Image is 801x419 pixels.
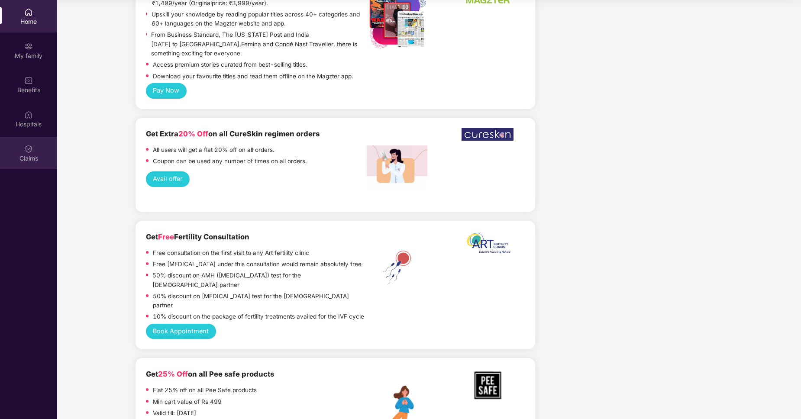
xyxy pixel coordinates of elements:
[153,260,362,269] p: Free [MEDICAL_DATA] under this consultation would remain absolutely free
[152,271,367,290] p: 50% discount on AMH ([MEDICAL_DATA]) test for the [DEMOGRAPHIC_DATA] partner
[24,42,33,51] img: svg+xml;base64,PHN2ZyB3aWR0aD0iMjAiIGhlaWdodD0iMjAiIHZpZXdCb3g9IjAgMCAyMCAyMCIgZmlsbD0ibm9uZSIgeG...
[462,231,514,259] img: ART%20logo%20printable%20jpg.jpg
[153,145,275,155] p: All users will get a flat 20% off on all orders.
[153,72,353,81] p: Download your favourite titles and read them offline on the Magzter app.
[158,232,174,241] span: Free
[153,409,196,418] p: Valid till: [DATE]
[24,145,33,153] img: svg+xml;base64,PHN2ZyBpZD0iQ2xhaW0iIHhtbG5zPSJodHRwOi8vd3d3LnczLm9yZy8yMDAwL3N2ZyIgd2lkdGg9IjIwIi...
[158,370,188,378] span: 25% Off
[153,312,364,321] p: 10% discount on the package of fertility treatments availed for the IVF cycle
[146,324,216,339] button: Book Appointment
[146,370,274,378] b: Get on all Pee safe products
[153,157,307,166] p: Coupon can be used any number of times on all orders.
[178,129,208,138] span: 20% Off
[153,397,222,406] p: Min cart value of Rs 499
[146,83,187,99] button: Pay Now
[146,171,190,187] button: Avail offer
[462,368,514,402] img: PEE_SAFE%20Logo.png
[151,30,367,58] p: From Business Standard, The [US_STATE] Post and India [DATE] to [GEOGRAPHIC_DATA],Femina and Cond...
[146,232,249,241] b: Get Fertility Consultation
[367,248,427,287] img: ART%20Fertility.png
[152,10,367,29] p: Upskill your knowledge by reading popular titles across 40+ categories and 60+ languages on the M...
[24,110,33,119] img: svg+xml;base64,PHN2ZyBpZD0iSG9zcGl0YWxzIiB4bWxucz0iaHR0cDovL3d3dy53My5vcmcvMjAwMC9zdmciIHdpZHRoPS...
[153,60,307,69] p: Access premium stories curated from best-selling titles.
[24,76,33,85] img: svg+xml;base64,PHN2ZyBpZD0iQmVuZWZpdHMiIHhtbG5zPSJodHRwOi8vd3d3LnczLm9yZy8yMDAwL3N2ZyIgd2lkdGg9Ij...
[153,386,257,395] p: Flat 25% off on all Pee Safe products
[367,145,427,191] img: Screenshot%202022-12-27%20at%203.54.05%20PM.png
[146,129,320,138] b: Get Extra on all CureSkin regimen orders
[24,8,33,16] img: svg+xml;base64,PHN2ZyBpZD0iSG9tZSIgeG1sbnM9Imh0dHA6Ly93d3cudzMub3JnLzIwMDAvc3ZnIiB3aWR0aD0iMjAiIG...
[153,292,367,310] p: 50% discount on [MEDICAL_DATA] test for the [DEMOGRAPHIC_DATA] partner
[153,248,309,258] p: Free consultation on the first visit to any Art fertility clinic
[462,128,514,141] img: WhatsApp%20Image%202022-12-23%20at%206.17.28%20PM.jpeg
